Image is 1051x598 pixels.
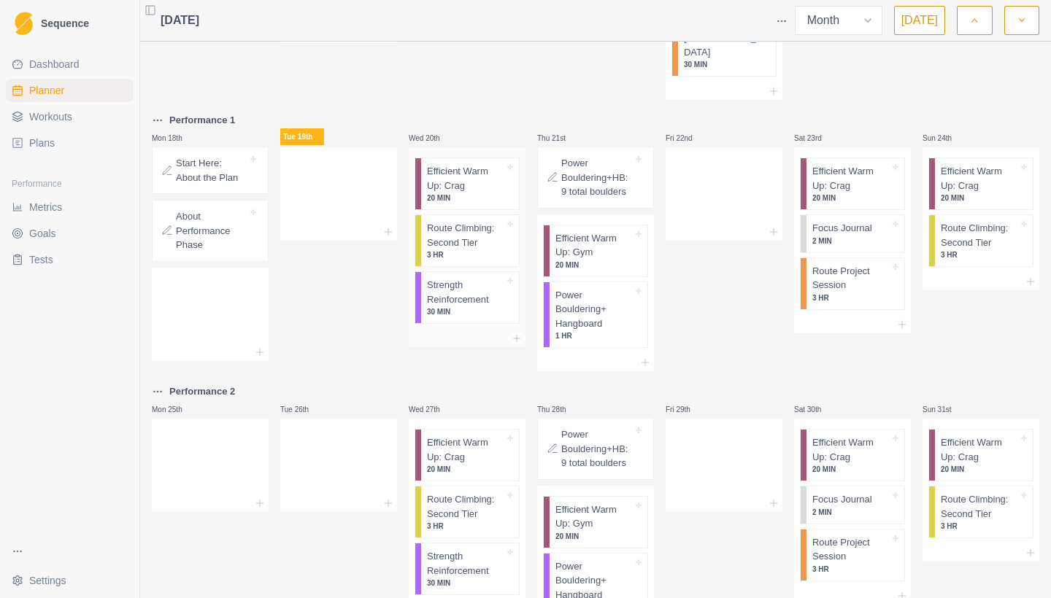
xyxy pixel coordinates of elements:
p: 2 MIN [812,507,890,518]
span: Plans [29,136,55,150]
p: Fri 22nd [666,133,709,144]
p: Sun 31st [923,404,966,415]
p: 20 MIN [941,193,1018,203]
p: Performance 1 [169,113,235,128]
div: Focus Journal2 MIN [800,486,905,524]
p: Mon 25th [152,404,196,415]
p: 1 HR [555,330,633,341]
div: Route Project Session3 HR [800,529,905,581]
span: Workouts [29,109,72,124]
div: About Performance Phase [152,200,269,262]
p: Route Climbing: Second Tier [941,492,1018,521]
p: Sat 23rd [794,133,838,144]
div: Route Climbing: Second Tier3 HR [415,486,520,538]
div: Efficient Warm Up: Gym20 MIN [543,496,648,548]
p: 3 HR [812,292,890,303]
p: Route Climbing: Second Tier [427,221,504,249]
p: Wed 20th [409,133,453,144]
p: Focus Journal [812,221,872,236]
p: Power Bouldering+ Hangboard [555,288,633,331]
div: Route Climbing: Second Tier3 HR [928,214,1033,267]
p: 30 MIN [427,306,504,317]
a: Goals [6,222,134,245]
p: Sun 24th [923,133,966,144]
p: Efficient Warm Up: Crag [427,164,504,193]
p: 3 HR [427,249,504,260]
img: Logo [15,12,33,36]
p: Efficient Warm Up: Crag [812,435,890,464]
p: Strength Reinforcement [427,549,504,578]
p: Route Climbing: Second Tier [941,221,1018,249]
div: Strength Reinforcement30 MIN [415,543,520,595]
p: 20 MIN [427,193,504,203]
p: Efficient Warm Up: Crag [941,164,1018,193]
p: Start Here: About the Plan [176,156,247,185]
span: Tests [29,252,53,267]
div: Efficient Warm Up: Gym20 MIN [543,225,648,277]
p: Wed 27th [409,404,453,415]
button: Settings [6,569,134,592]
p: Focus Journal [812,492,872,507]
p: 30 MIN [684,59,761,70]
p: Mon 18th [152,133,196,144]
p: Route Project Session [812,535,890,564]
p: Efficient Warm Up: Crag [427,435,504,464]
p: Power Bouldering+HB: 9 total boulders [561,156,633,199]
div: Efficient Warm Up: Crag20 MIN [800,429,905,481]
p: 20 MIN [555,531,633,542]
div: Strength Reinforcement30 MIN [415,271,520,324]
p: Strength Reinforcement [427,278,504,306]
p: 3 HR [812,564,890,575]
div: Efficient Warm Up: Crag20 MIN [928,429,1033,481]
div: Route Climbing: Second Tier3 HR [415,214,520,267]
div: Power Bouldering+ Hangboard1 HR [543,281,648,349]
p: Efficient Warm Up: Crag [941,435,1018,464]
div: Route Project Session3 HR [800,257,905,310]
div: Power Bouldering+HB: 9 total boulders [537,418,654,480]
div: Efficient Warm Up: Crag20 MIN [415,429,520,481]
p: Efficient Warm Up: Gym [555,502,633,531]
a: Tests [6,248,134,271]
p: Efficient Warm Up: Gym [555,231,633,260]
div: Efficient Warm Up: Crag20 MIN [415,158,520,210]
p: 2 MIN [812,236,890,246]
p: 20 MIN [555,260,633,271]
p: 20 MIN [812,193,890,203]
p: Fri 29th [666,404,709,415]
a: Workouts [6,105,134,128]
div: Focus Journal2 MIN [800,214,905,253]
p: Sat 30th [794,404,838,415]
div: Efficient Warm Up: Crag20 MIN [800,158,905,210]
p: About Performance Phase [176,209,247,252]
div: Power Bouldering+HB: 9 total boulders [537,147,654,209]
p: 3 HR [941,249,1018,260]
p: 30 MIN [427,578,504,589]
span: Dashboard [29,57,80,71]
div: Performance [6,172,134,195]
p: 3 HR [941,521,1018,532]
span: [DATE] [161,12,199,29]
span: Goals [29,226,56,241]
p: Thu 28th [537,404,581,415]
a: Plans [6,131,134,155]
a: Metrics [6,195,134,219]
p: 20 MIN [427,464,504,475]
p: 3 HR [427,521,504,532]
p: Tue 19th [280,128,324,145]
p: Route Project Session [812,264,890,292]
p: Thu 21st [537,133,581,144]
p: Performance 2 [169,384,235,399]
span: Metrics [29,200,62,214]
button: [DATE] [894,6,945,35]
a: LogoSequence [6,6,134,41]
div: Route Climbing: Second Tier3 HR [928,486,1033,538]
p: 20 MIN [941,464,1018,475]
p: Power Bouldering+HB: 9 total boulders [561,427,633,470]
a: Dashboard [6,53,134,76]
span: Planner [29,83,64,98]
p: Route Climbing: Second Tier [427,492,504,521]
p: Efficient Warm Up: Crag [812,164,890,193]
div: Start Here: About the Plan [152,147,269,194]
span: Sequence [41,18,89,28]
p: 20 MIN [812,464,890,475]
